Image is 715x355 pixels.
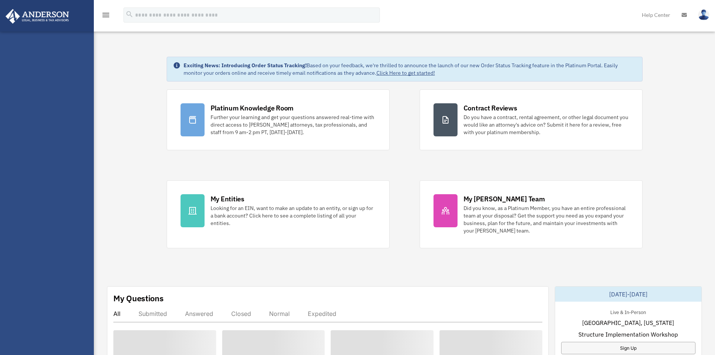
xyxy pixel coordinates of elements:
a: Click Here to get started! [376,69,435,76]
img: Anderson Advisors Platinum Portal [3,9,71,24]
div: Do you have a contract, rental agreement, or other legal document you would like an attorney's ad... [464,113,629,136]
img: User Pic [698,9,709,20]
div: Closed [231,310,251,317]
div: My Entities [211,194,244,204]
div: Expedited [308,310,336,317]
div: Live & In-Person [604,308,652,316]
i: search [125,10,134,18]
div: Did you know, as a Platinum Member, you have an entire professional team at your disposal? Get th... [464,204,629,234]
strong: Exciting News: Introducing Order Status Tracking! [184,62,307,69]
div: Platinum Knowledge Room [211,103,294,113]
div: Submitted [138,310,167,317]
a: Sign Up [561,342,695,354]
div: Based on your feedback, we're thrilled to announce the launch of our new Order Status Tracking fe... [184,62,636,77]
div: [DATE]-[DATE] [555,287,701,302]
a: menu [101,13,110,20]
div: My Questions [113,293,164,304]
div: Further your learning and get your questions answered real-time with direct access to [PERSON_NAM... [211,113,376,136]
a: Contract Reviews Do you have a contract, rental agreement, or other legal document you would like... [420,89,643,150]
div: Answered [185,310,213,317]
a: Platinum Knowledge Room Further your learning and get your questions answered real-time with dire... [167,89,390,150]
a: My Entities Looking for an EIN, want to make an update to an entity, or sign up for a bank accoun... [167,180,390,248]
span: [GEOGRAPHIC_DATA], [US_STATE] [582,318,674,327]
div: Looking for an EIN, want to make an update to an entity, or sign up for a bank account? Click her... [211,204,376,227]
span: Structure Implementation Workshop [578,330,678,339]
div: Contract Reviews [464,103,517,113]
div: Normal [269,310,290,317]
a: My [PERSON_NAME] Team Did you know, as a Platinum Member, you have an entire professional team at... [420,180,643,248]
i: menu [101,11,110,20]
div: All [113,310,120,317]
div: My [PERSON_NAME] Team [464,194,545,204]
